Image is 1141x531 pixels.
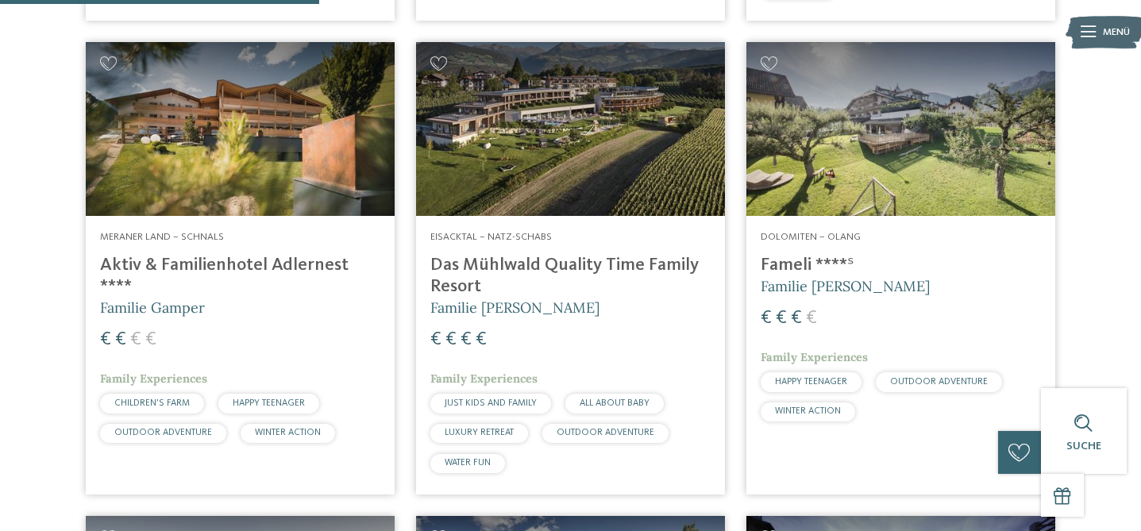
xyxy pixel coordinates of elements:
span: Suche [1066,441,1101,452]
span: JUST KIDS AND FAMILY [445,398,537,408]
img: Familienhotels gesucht? Hier findet ihr die besten! [746,42,1055,216]
span: € [430,330,441,349]
span: Familie [PERSON_NAME] [761,277,930,295]
span: € [145,330,156,349]
span: € [791,309,802,328]
span: OUTDOOR ADVENTURE [557,428,654,437]
span: Meraner Land – Schnals [100,232,224,242]
span: CHILDREN’S FARM [114,398,190,408]
span: OUTDOOR ADVENTURE [114,428,212,437]
h4: Das Mühlwald Quality Time Family Resort [430,255,711,298]
span: HAPPY TEENAGER [775,377,847,387]
span: LUXURY RETREAT [445,428,514,437]
span: WATER FUN [445,458,491,468]
h4: Aktiv & Familienhotel Adlernest **** [100,255,380,298]
span: € [100,330,111,349]
img: Familienhotels gesucht? Hier findet ihr die besten! [416,42,725,216]
span: ALL ABOUT BABY [580,398,650,408]
span: WINTER ACTION [255,428,321,437]
span: Family Experiences [100,371,207,386]
span: € [461,330,472,349]
span: Eisacktal – Natz-Schabs [430,232,552,242]
span: Familie Gamper [100,298,205,317]
span: € [776,309,787,328]
span: € [445,330,457,349]
img: Aktiv & Familienhotel Adlernest **** [86,42,395,216]
span: Family Experiences [430,371,538,386]
span: € [761,309,772,328]
span: WINTER ACTION [775,406,841,416]
span: Family Experiences [761,350,868,364]
span: € [115,330,126,349]
a: Familienhotels gesucht? Hier findet ihr die besten! Meraner Land – Schnals Aktiv & Familienhotel ... [86,42,395,494]
a: Familienhotels gesucht? Hier findet ihr die besten! Dolomiten – Olang Fameli ****ˢ Familie [PERSO... [746,42,1055,494]
span: OUTDOOR ADVENTURE [890,377,988,387]
span: Familie [PERSON_NAME] [430,298,599,317]
span: Dolomiten – Olang [761,232,861,242]
span: € [476,330,487,349]
span: € [806,309,817,328]
a: Familienhotels gesucht? Hier findet ihr die besten! Eisacktal – Natz-Schabs Das Mühlwald Quality ... [416,42,725,494]
span: HAPPY TEENAGER [233,398,305,408]
span: € [130,330,141,349]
